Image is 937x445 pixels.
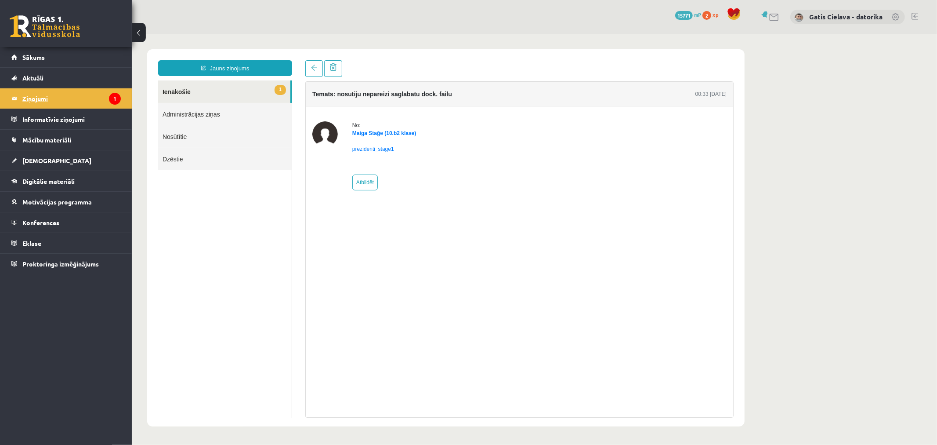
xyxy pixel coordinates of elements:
[11,192,121,212] a: Motivācijas programma
[221,88,284,95] div: No:
[11,47,121,67] a: Sākums
[26,26,160,42] a: Jauns ziņojums
[26,47,159,69] a: 1Ienākošie
[181,88,206,113] img: Maiga Stağe
[713,11,718,18] span: xp
[22,136,71,144] span: Mācību materiāli
[11,68,121,88] a: Aktuāli
[221,141,246,157] a: Atbildēt
[22,88,121,109] legend: Ziņojumi
[11,130,121,150] a: Mācību materiāli
[11,212,121,233] a: Konferences
[11,109,121,129] a: Informatīvie ziņojumi
[675,11,693,20] span: 15771
[11,171,121,191] a: Digitālie materiāli
[702,11,723,18] a: 2 xp
[11,254,121,274] a: Proktoringa izmēģinājums
[22,198,92,206] span: Motivācijas programma
[564,56,595,64] div: 00:33 [DATE]
[22,260,99,268] span: Proktoringa izmēģinājums
[26,69,160,91] a: Administrācijas ziņas
[22,177,75,185] span: Digitālie materiāli
[221,112,262,118] a: prezidenti_stage1
[11,233,121,253] a: Eklase
[694,11,701,18] span: mP
[181,57,320,64] h4: Temats: nosutiju nepareizi saglabatu dock. failu
[26,91,160,114] a: Nosūtītie
[22,109,121,129] legend: Informatīvie ziņojumi
[10,15,80,37] a: Rīgas 1. Tālmācības vidusskola
[22,239,41,247] span: Eklase
[795,13,803,22] img: Gatis Cielava - datorika
[675,11,701,18] a: 15771 mP
[26,114,160,136] a: Dzēstie
[22,53,45,61] span: Sākums
[11,88,121,109] a: Ziņojumi1
[221,96,284,102] a: Maiga Stağe (10.b2 klase)
[22,157,91,164] span: [DEMOGRAPHIC_DATA]
[143,51,154,61] span: 1
[22,219,59,226] span: Konferences
[11,150,121,171] a: [DEMOGRAPHIC_DATA]
[22,74,43,82] span: Aktuāli
[109,93,121,105] i: 1
[702,11,711,20] span: 2
[809,12,883,21] a: Gatis Cielava - datorika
